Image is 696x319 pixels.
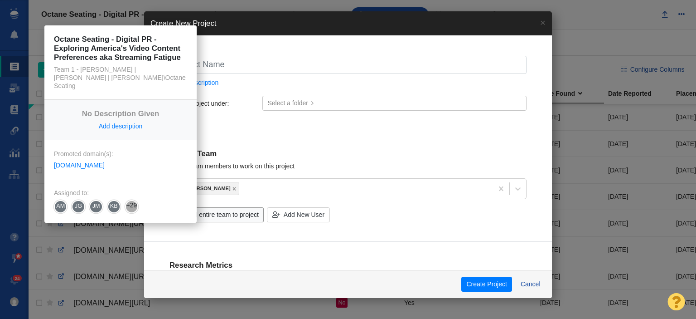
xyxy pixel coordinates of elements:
[515,277,546,292] button: Cancel
[169,162,527,170] div: Select team members to work on this project
[267,207,329,223] a: Add New User
[125,200,138,213] span: +29
[87,198,106,216] span: JM
[169,56,527,74] input: Project Name
[99,123,143,130] a: Add description
[188,186,231,191] div: [PERSON_NAME]
[54,189,187,197] div: Assigned to:
[69,198,87,216] span: JG
[51,198,71,216] span: AM
[186,210,259,220] span: Add entire team to project
[461,277,512,292] button: Create Project
[169,149,527,158] h4: Project Team
[267,98,308,108] span: Select a folder
[54,162,105,169] a: [DOMAIN_NAME]
[54,150,187,158] div: Promoted domain(s):
[534,11,552,34] button: ×
[169,261,527,270] h4: Research Metrics
[54,65,187,90] div: Team 1 - [PERSON_NAME] | [PERSON_NAME] | [PERSON_NAME]\Octane Seating
[150,18,217,29] h4: Create New Project
[104,198,123,216] span: KB
[54,35,187,62] h4: Octane Seating - Digital PR - Exploring America's Video Content Preferences aka Streaming Fatigue
[54,109,187,118] h4: No Description Given
[169,99,229,108] label: Nest project under:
